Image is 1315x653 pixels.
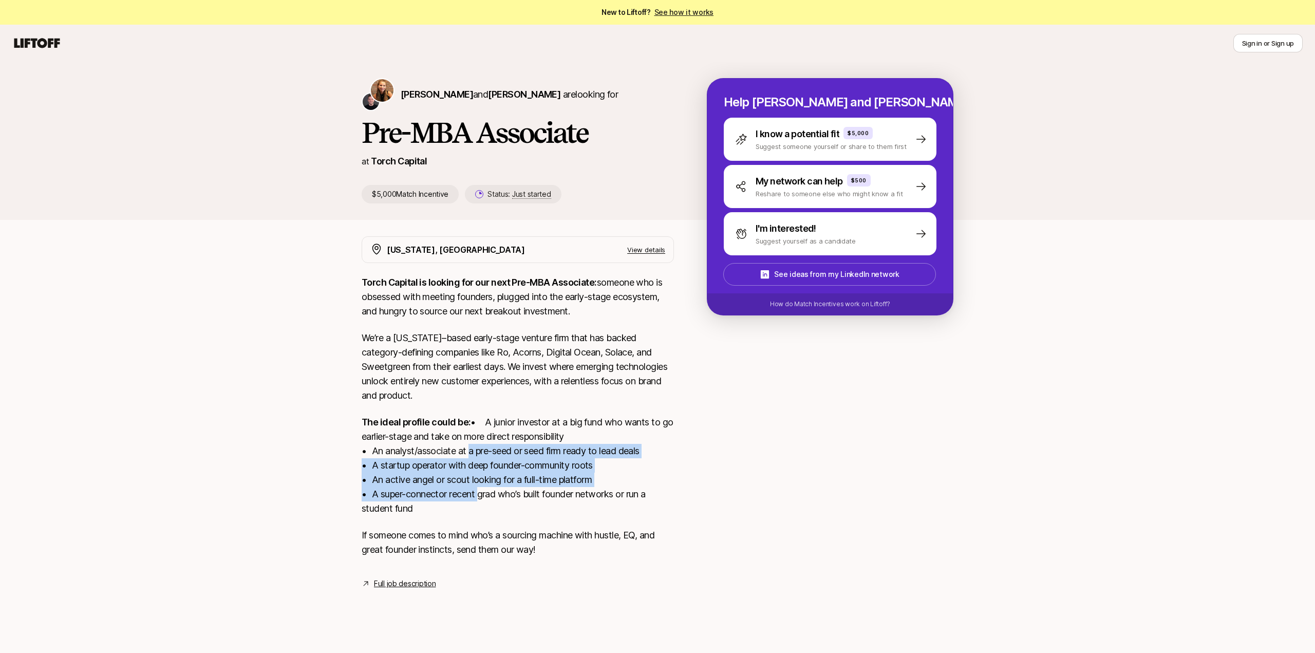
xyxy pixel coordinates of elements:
[362,185,459,203] p: $5,000 Match Incentive
[756,141,907,152] p: Suggest someone yourself or share to them first
[362,117,674,148] h1: Pre-MBA Associate
[756,236,856,246] p: Suggest yourself as a candidate
[387,243,525,256] p: [US_STATE], [GEOGRAPHIC_DATA]
[362,155,369,168] p: at
[401,89,473,100] span: [PERSON_NAME]
[774,268,899,281] p: See ideas from my LinkedIn network
[756,127,839,141] p: I know a potential fit
[851,176,867,184] p: $500
[488,89,560,100] span: [PERSON_NAME]
[362,331,674,403] p: We’re a [US_STATE]–based early-stage venture firm that has backed category-defining companies lik...
[362,415,674,516] p: • A junior investor at a big fund who wants to go earlier-stage and take on more direct responsib...
[756,174,843,189] p: My network can help
[756,189,903,199] p: Reshare to someone else who might know a fit
[654,8,714,16] a: See how it works
[756,221,816,236] p: I'm interested!
[473,89,560,100] span: and
[602,6,713,18] span: New to Liftoff?
[723,263,936,286] button: See ideas from my LinkedIn network
[371,79,393,102] img: Katie Reiner
[362,275,674,319] p: someone who is obsessed with meeting founders, plugged into the early-stage ecosystem, and hungry...
[362,277,597,288] strong: Torch Capital is looking for our next Pre-MBA Associate:
[363,94,379,110] img: Christopher Harper
[487,188,551,200] p: Status:
[848,129,869,137] p: $5,000
[371,156,427,166] a: Torch Capital
[401,87,618,102] p: are looking for
[770,300,890,309] p: How do Match Incentives work on Liftoff?
[362,417,471,427] strong: The ideal profile could be:
[1233,34,1303,52] button: Sign in or Sign up
[627,245,665,255] p: View details
[724,95,936,109] p: Help [PERSON_NAME] and [PERSON_NAME] hire
[374,577,436,590] a: Full job description
[362,528,674,557] p: If someone comes to mind who’s a sourcing machine with hustle, EQ, and great founder instincts, s...
[512,190,551,199] span: Just started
